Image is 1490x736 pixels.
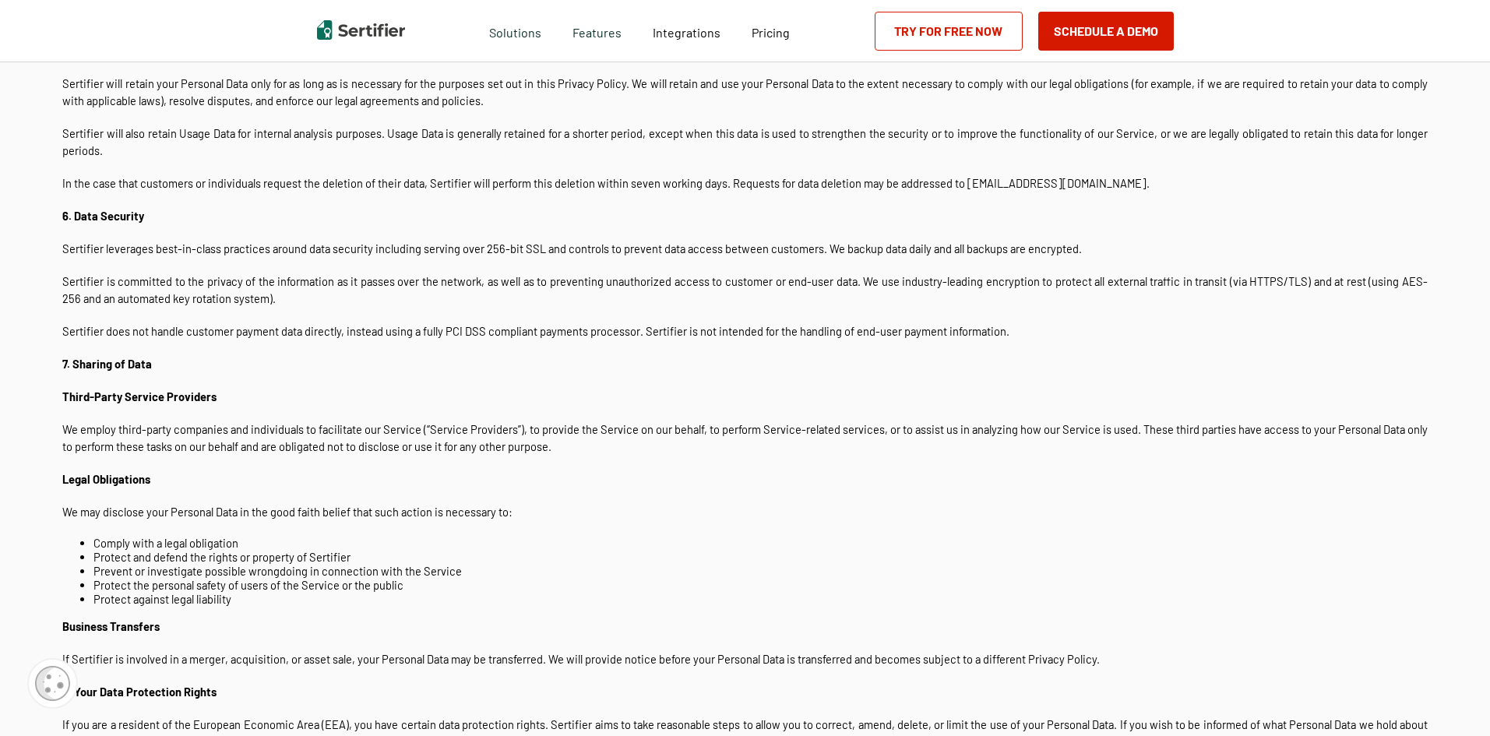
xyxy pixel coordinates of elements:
p: Sertifier leverages best-in-class practices around data security including serving over 256-bit S... [62,240,1428,257]
p: If Sertifier is involved in a merger, acquisition, or asset sale, your Personal Data may be trans... [62,650,1428,667]
li: Protect the personal safety of users of the Service or the public [93,578,1428,592]
strong: 6. Data Security [62,209,144,223]
a: Pricing [752,21,790,40]
img: Sertifier | Digital Credentialing Platform [317,20,405,40]
span: Solutions [489,21,541,40]
p: Sertifier will also retain Usage Data for internal analysis purposes. Usage Data is generally ret... [62,125,1428,159]
li: Protect and defend the rights or property of Sertifier [93,550,1428,564]
button: Schedule a Demo [1038,12,1174,51]
span: Pricing [752,25,790,40]
p: Sertifier does not handle customer payment data directly, instead using a fully PCI DSS compliant... [62,322,1428,340]
a: Integrations [653,21,720,40]
p: We may disclose your Personal Data in the good faith belief that such action is necessary to: [62,503,1428,520]
strong: Business Transfers [62,619,160,633]
p: Sertifier will retain your Personal Data only for as long as is necessary for the purposes set ou... [62,75,1428,109]
iframe: Chat Widget [1412,661,1490,736]
li: Prevent or investigate possible wrongdoing in connection with the Service [93,564,1428,578]
p: We employ third-party companies and individuals to facilitate our Service (“Service Providers”), ... [62,421,1428,455]
p: Sertifier is committed to the privacy of the information as it passes over the network, as well a... [62,273,1428,307]
strong: Third-Party Service Providers [62,389,217,403]
strong: 7. Sharing of Data [62,357,152,371]
p: In the case that customers or individuals request the deletion of their data, Sertifier will perf... [62,174,1428,192]
strong: Legal Obligations [62,472,150,486]
li: Comply with a legal obligation [93,536,1428,550]
strong: 8. Your Data Protection Rights [62,685,217,699]
img: Cookie Popup Icon [35,666,70,701]
span: Features [572,21,622,40]
li: Protect against legal liability [93,592,1428,606]
span: Integrations [653,25,720,40]
a: Try for Free Now [875,12,1023,51]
